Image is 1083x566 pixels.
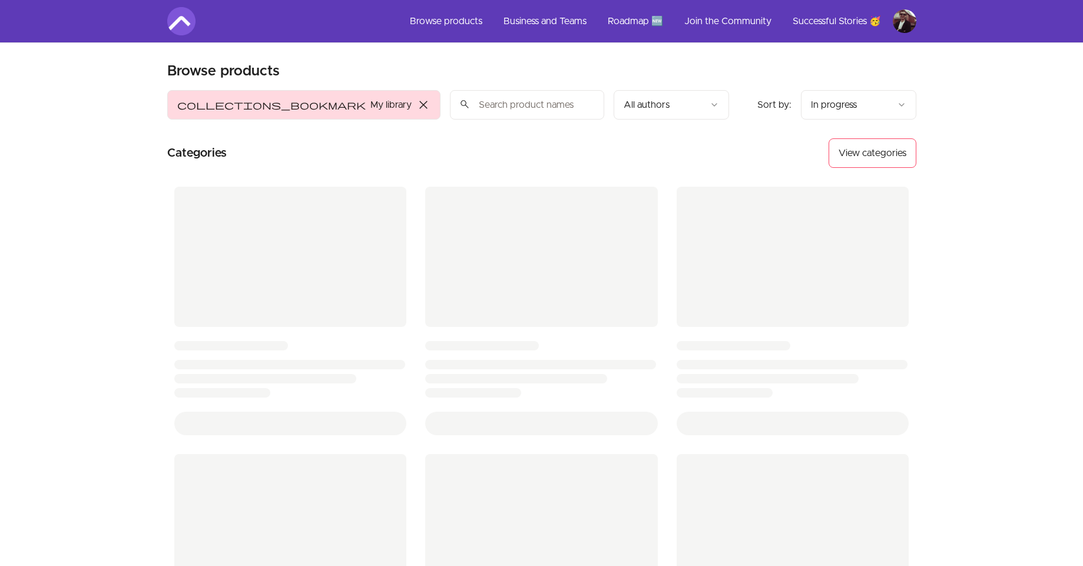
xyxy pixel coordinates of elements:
button: View categories [829,138,916,168]
span: Sort by: [757,100,791,110]
input: Search product names [450,90,604,120]
a: Roadmap 🆕 [598,7,673,35]
nav: Main [400,7,916,35]
a: Join the Community [675,7,781,35]
button: Filter by My library [167,90,441,120]
span: close [416,98,430,112]
a: Browse products [400,7,492,35]
h1: Browse products [167,62,280,81]
a: Successful Stories 🥳 [783,7,890,35]
button: Filter by author [614,90,729,120]
img: Profile image for Vlad [893,9,916,33]
span: collections_bookmark [177,98,366,112]
button: Product sort options [801,90,916,120]
img: Amigoscode logo [167,7,196,35]
h2: Categories [167,138,227,168]
span: search [459,96,470,112]
a: Business and Teams [494,7,596,35]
